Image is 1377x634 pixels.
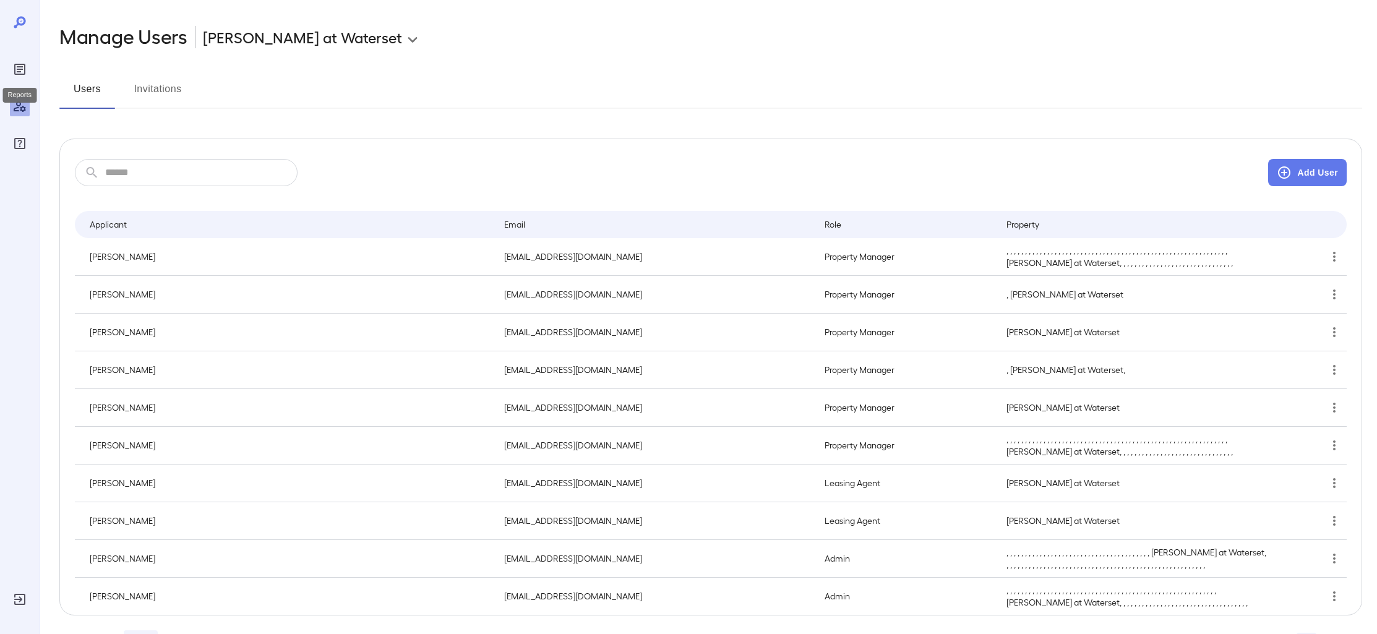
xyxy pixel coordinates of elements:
div: Reports [3,88,37,103]
button: Users [59,79,115,109]
th: Property [997,211,1276,238]
th: Email [494,211,815,238]
p: Admin [825,590,987,602]
p: [EMAIL_ADDRESS][DOMAIN_NAME] [504,326,805,338]
p: [EMAIL_ADDRESS][DOMAIN_NAME] [504,251,805,263]
p: [PERSON_NAME] [90,251,484,263]
p: [EMAIL_ADDRESS][DOMAIN_NAME] [504,515,805,527]
p: [PERSON_NAME] [90,552,484,565]
p: [PERSON_NAME] at Waterset [203,27,402,47]
p: [EMAIL_ADDRESS][DOMAIN_NAME] [504,477,805,489]
p: , , , , , , , , , , , , , , , , , , , , , , , , , , , , , , , , , , , , , , , , , , , , , , , , ,... [1006,584,1266,609]
p: [PERSON_NAME] [90,364,484,376]
p: , , , , , , , , , , , , , , , , , , , , , , , , , , , , , , , , , , , , , , , , , , , , , , , , ,... [1006,244,1266,269]
p: Admin [825,552,987,565]
p: [EMAIL_ADDRESS][DOMAIN_NAME] [504,364,805,376]
p: [PERSON_NAME] at Waterset [1006,401,1266,414]
p: Property Manager [825,288,987,301]
button: Invitations [130,79,186,109]
p: Property Manager [825,401,987,414]
p: Property Manager [825,326,987,338]
p: [EMAIL_ADDRESS][DOMAIN_NAME] [504,288,805,301]
h2: Manage Users [59,25,187,49]
p: [EMAIL_ADDRESS][DOMAIN_NAME] [504,401,805,414]
div: Reports [10,59,30,79]
p: Property Manager [825,439,987,452]
p: , [PERSON_NAME] at Waterset, [1006,364,1266,376]
p: [EMAIL_ADDRESS][DOMAIN_NAME] [504,590,805,602]
p: , , , , , , , , , , , , , , , , , , , , , , , , , , , , , , , , , , , , , , , , , , , , , , , , ,... [1006,433,1266,458]
p: [PERSON_NAME] [90,515,484,527]
p: [PERSON_NAME] [90,590,484,602]
p: Property Manager [825,251,987,263]
p: [PERSON_NAME] [90,477,484,489]
p: Leasing Agent [825,515,987,527]
th: Applicant [75,211,494,238]
button: Add User [1268,159,1347,186]
p: [PERSON_NAME] [90,288,484,301]
p: [PERSON_NAME] at Waterset [1006,477,1266,489]
th: Role [815,211,997,238]
p: [PERSON_NAME] [90,326,484,338]
div: Log Out [10,589,30,609]
p: Property Manager [825,364,987,376]
p: , , , , , , , , , , , , , , , , , , , , , , , , , , , , , , , , , , , , , , , [PERSON_NAME] at Wa... [1006,546,1266,571]
p: [PERSON_NAME] [90,401,484,414]
p: [EMAIL_ADDRESS][DOMAIN_NAME] [504,552,805,565]
div: Manage Users [10,96,30,116]
p: [PERSON_NAME] at Waterset [1006,326,1266,338]
p: [PERSON_NAME] [90,439,484,452]
p: [EMAIL_ADDRESS][DOMAIN_NAME] [504,439,805,452]
p: , [PERSON_NAME] at Waterset [1006,288,1266,301]
p: [PERSON_NAME] at Waterset [1006,515,1266,527]
p: Leasing Agent [825,477,987,489]
div: FAQ [10,134,30,153]
table: simple table [75,211,1347,615]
